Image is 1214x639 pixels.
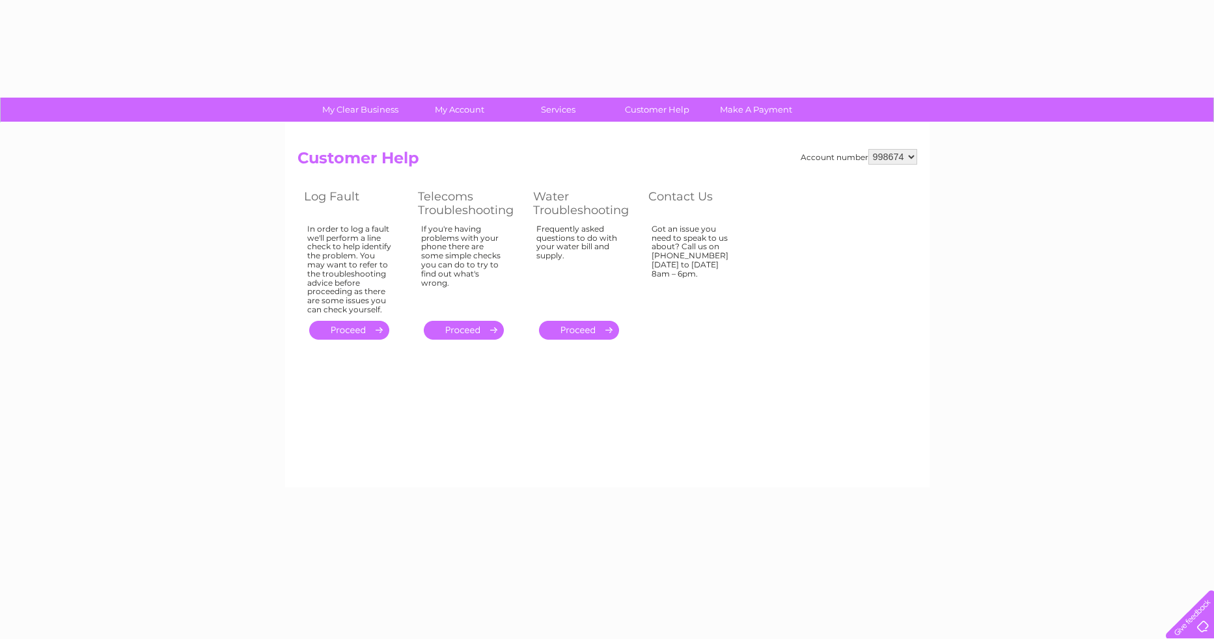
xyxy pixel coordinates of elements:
th: Telecoms Troubleshooting [411,186,527,221]
a: . [424,321,504,340]
div: If you're having problems with your phone there are some simple checks you can do to try to find ... [421,224,507,309]
a: . [539,321,619,340]
a: Make A Payment [702,98,810,122]
a: My Account [406,98,513,122]
a: . [309,321,389,340]
th: Log Fault [297,186,411,221]
div: Got an issue you need to speak to us about? Call us on [PHONE_NUMBER] [DATE] to [DATE] 8am – 6pm. [652,224,736,309]
th: Water Troubleshooting [527,186,642,221]
a: Customer Help [603,98,711,122]
h2: Customer Help [297,149,917,174]
div: Account number [801,149,917,165]
a: My Clear Business [307,98,414,122]
a: Services [504,98,612,122]
div: Frequently asked questions to do with your water bill and supply. [536,224,622,309]
th: Contact Us [642,186,756,221]
div: In order to log a fault we'll perform a line check to help identify the problem. You may want to ... [307,224,392,314]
